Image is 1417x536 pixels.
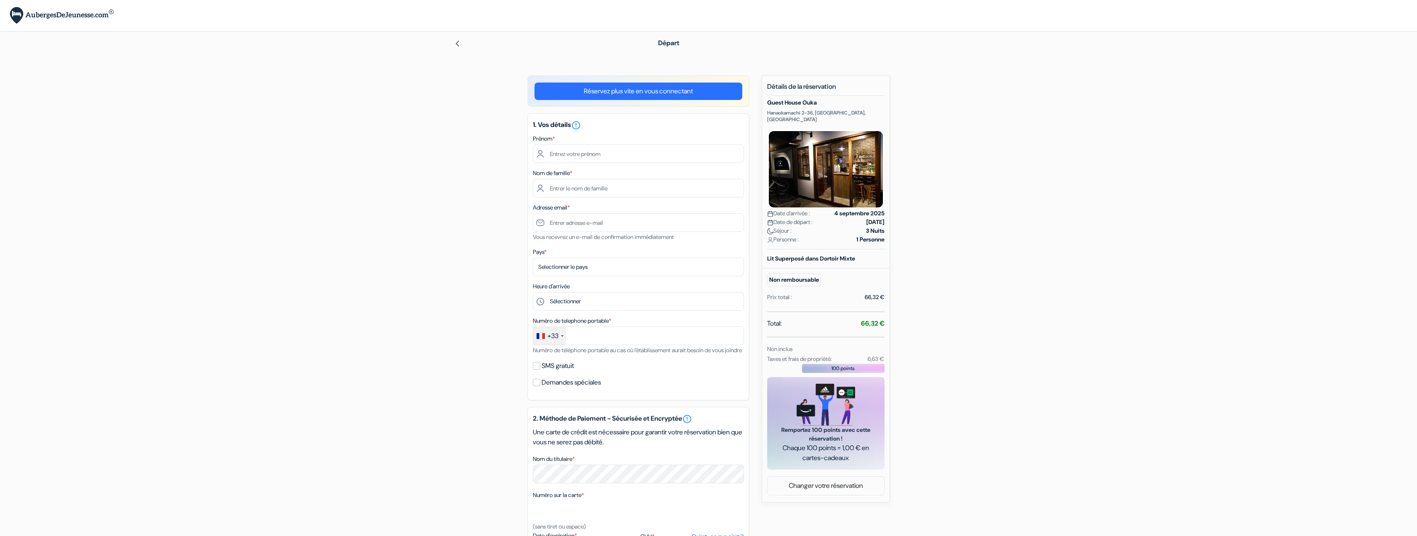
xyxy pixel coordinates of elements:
[767,209,810,218] span: Date d'arrivée :
[533,203,570,212] label: Adresse email
[767,211,773,217] img: calendar.svg
[533,523,586,530] small: (sans tiret ou espace)
[767,83,885,96] h5: Détails de la réservation
[868,355,884,363] small: 6,63 €
[831,365,855,372] span: 100 points
[10,7,114,24] img: AubergesDeJeunesse.com
[533,427,744,447] p: Une carte de crédit est nécessaire pour garantir votre réservation bien que vous ne serez pas déb...
[571,120,581,130] i: error_outline
[533,233,674,241] small: Vous recevrez un e-mail de confirmation immédiatement
[533,282,570,291] label: Heure d'arrivée
[547,331,559,341] div: +33
[571,120,581,129] a: error_outline
[533,213,744,232] input: Entrer adresse e-mail
[767,110,885,123] p: Hanaokamachi 2-36, [GEOGRAPHIC_DATA], [GEOGRAPHIC_DATA]
[767,218,813,227] span: Date de départ :
[533,346,742,354] small: Numéro de téléphone portable au cas où l'établissement aurait besoin de vous joindre
[533,169,572,178] label: Nom de famille
[767,293,792,302] div: Prix total :
[454,40,461,47] img: left_arrow.svg
[533,134,555,143] label: Prénom
[767,255,855,262] b: Lit Superposé dans Dortoir Mixte
[777,426,875,443] span: Remportez 100 points avec cette réservation !
[856,235,885,244] strong: 1 Personne
[767,235,799,244] span: Personne :
[533,248,547,256] label: Pays
[767,273,821,286] small: Non remboursable
[682,414,692,424] a: error_outline
[533,179,744,197] input: Entrer le nom de famille
[533,455,575,463] label: Nom du titulaire
[865,293,885,302] div: 66,32 €
[542,377,601,388] label: Demandes spéciales
[797,384,855,426] img: gift_card_hero_new.png
[866,227,885,235] strong: 3 Nuits
[768,478,884,494] a: Changer votre réservation
[861,319,885,328] strong: 66,32 €
[767,237,773,243] img: user_icon.svg
[767,319,782,329] span: Total:
[658,39,679,47] span: Départ
[535,83,742,100] a: Réservez plus vite en vous connectant
[834,209,885,218] strong: 4 septembre 2025
[533,317,611,325] label: Numéro de telephone portable
[767,219,773,226] img: calendar.svg
[533,120,744,130] h5: 1. Vos détails
[533,327,566,345] div: France: +33
[533,144,744,163] input: Entrez votre prénom
[767,228,773,234] img: moon.svg
[767,345,792,353] small: Non inclus
[533,414,744,424] h5: 2. Méthode de Paiement - Sécurisée et Encryptée
[533,491,584,499] label: Numéro sur la carte
[767,355,832,363] small: Taxes et frais de propriété:
[767,227,792,235] span: Séjour :
[767,99,885,106] h5: Guest House Ouka
[866,218,885,227] strong: [DATE]
[777,443,875,463] span: Chaque 100 points = 1,00 € en cartes-cadeaux
[542,360,574,372] label: SMS gratuit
